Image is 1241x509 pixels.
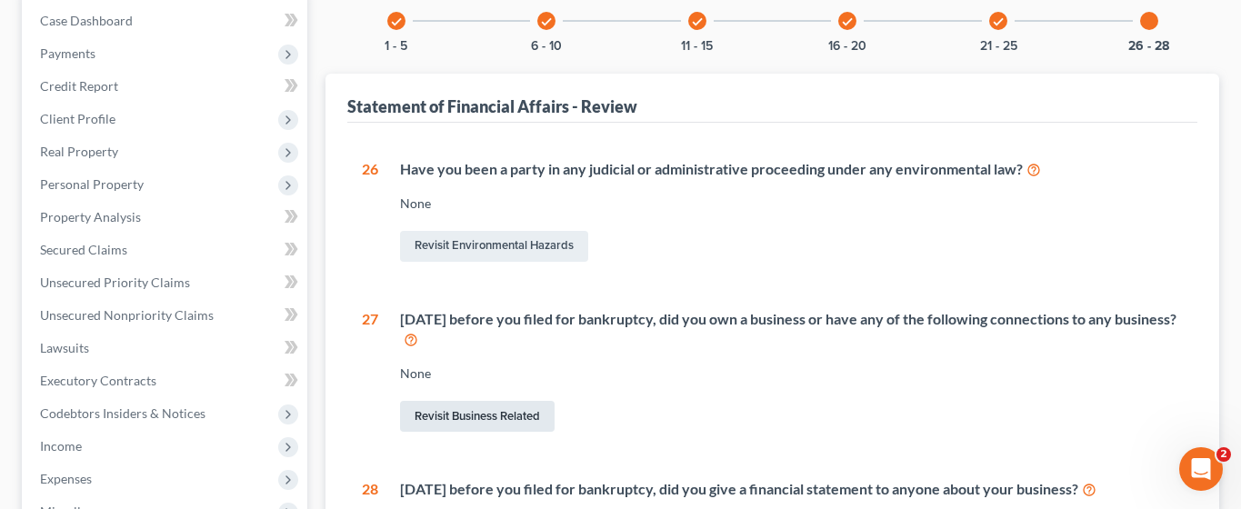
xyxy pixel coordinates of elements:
i: check [390,15,403,28]
span: Executory Contracts [40,373,156,388]
i: check [841,15,854,28]
i: check [691,15,704,28]
a: Lawsuits [25,332,307,364]
button: 11 - 15 [681,40,713,53]
button: 26 - 28 [1128,40,1169,53]
button: 6 - 10 [531,40,562,53]
span: Case Dashboard [40,13,133,28]
span: Codebtors Insiders & Notices [40,405,205,421]
span: Client Profile [40,111,115,126]
span: Unsecured Priority Claims [40,274,190,290]
div: [DATE] before you filed for bankruptcy, did you give a financial statement to anyone about your b... [400,479,1183,500]
a: Unsecured Priority Claims [25,266,307,299]
span: Income [40,438,82,454]
button: 1 - 5 [385,40,407,53]
a: Revisit Business Related [400,401,555,432]
button: 16 - 20 [828,40,866,53]
a: Secured Claims [25,234,307,266]
span: Credit Report [40,78,118,94]
a: Unsecured Nonpriority Claims [25,299,307,332]
div: Have you been a party in any judicial or administrative proceeding under any environmental law? [400,159,1183,180]
span: Secured Claims [40,242,127,257]
span: Property Analysis [40,209,141,225]
span: Personal Property [40,176,144,192]
span: 2 [1216,447,1231,462]
div: None [400,364,1183,383]
div: None [400,195,1183,213]
span: Unsecured Nonpriority Claims [40,307,214,323]
div: 27 [362,309,378,436]
a: Revisit Environmental Hazards [400,231,588,262]
i: check [540,15,553,28]
iframe: Intercom live chat [1179,447,1223,491]
span: Real Property [40,144,118,159]
span: Lawsuits [40,340,89,355]
span: Payments [40,45,95,61]
div: Statement of Financial Affairs - Review [347,95,637,117]
div: [DATE] before you filed for bankruptcy, did you own a business or have any of the following conne... [400,309,1183,351]
button: 21 - 25 [980,40,1017,53]
i: check [992,15,1005,28]
div: 26 [362,159,378,265]
a: Property Analysis [25,201,307,234]
span: Expenses [40,471,92,486]
a: Case Dashboard [25,5,307,37]
a: Credit Report [25,70,307,103]
a: Executory Contracts [25,364,307,397]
